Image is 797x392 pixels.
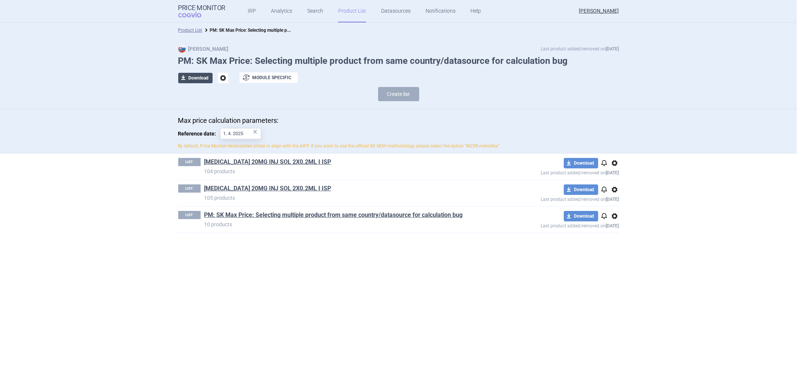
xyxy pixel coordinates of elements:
h1: HUMIRA 20MG INJ SOL 2X0.2ML I ISP [204,158,487,168]
li: PM: SK Max Price: Selecting multiple product from same country/datasource for calculation bug [203,27,292,34]
div: × [253,128,258,136]
p: 10 products [204,221,487,228]
strong: Price Monitor [178,4,226,12]
button: Module specific [240,72,298,83]
a: [MEDICAL_DATA] 20MG INJ SOL 2X0.2ML I ISP [204,184,331,193]
h1: PM: SK Max Price: Selecting multiple product from same country/datasource for calculation bug [204,211,487,221]
strong: [DATE] [606,223,619,228]
p: Last product added/removed on [487,168,619,175]
span: COGVIO [178,12,212,18]
button: Download [564,158,598,168]
p: Last product added/removed on [541,45,619,53]
span: Reference date: [178,128,220,139]
a: Product List [178,28,203,33]
button: Download [564,211,598,221]
h1: HUMIRA 20MG INJ SOL 2X0.2ML I ISP [204,184,487,194]
img: SK [178,45,186,53]
button: Download [178,73,213,83]
p: LIST [178,184,201,193]
p: By default, Price Monitor recalculates prices in align with the AIFP. If you want to use the offi... [178,143,619,149]
p: 104 products [204,168,487,175]
p: LIST [178,158,201,166]
strong: [PERSON_NAME] [178,46,229,52]
li: Product List [178,27,203,34]
p: Max price calculation parameters: [178,116,619,125]
a: Price MonitorCOGVIO [178,4,226,18]
button: Download [564,184,598,195]
strong: PM: SK Max Price: Selecting multiple product from same country/datasource for calculation bug [210,26,401,33]
strong: [DATE] [606,197,619,202]
strong: [DATE] [606,170,619,175]
p: 105 products [204,194,487,202]
p: Last product added/removed on [487,195,619,202]
h1: PM: SK Max Price: Selecting multiple product from same country/datasource for calculation bug [178,56,619,66]
input: Reference date:× [220,128,261,139]
p: LIST [178,211,201,219]
a: PM: SK Max Price: Selecting multiple product from same country/datasource for calculation bug [204,211,463,219]
button: Create list [378,87,419,101]
p: Last product added/removed on [487,221,619,228]
strong: [DATE] [606,46,619,52]
a: [MEDICAL_DATA] 20MG INJ SOL 2X0.2ML I ISP [204,158,331,166]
